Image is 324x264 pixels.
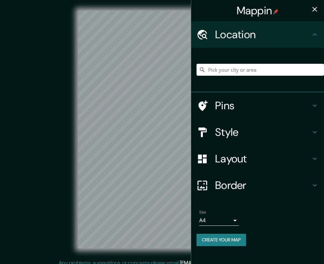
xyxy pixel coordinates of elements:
[215,152,311,165] h4: Layout
[215,126,311,139] h4: Style
[237,4,279,17] h4: Mappin
[197,64,324,76] input: Pick your city or area
[197,234,246,246] button: Create your map
[191,21,324,48] div: Location
[191,145,324,172] div: Layout
[273,9,279,14] img: pin-icon.png
[78,11,246,248] canvas: Map
[199,215,239,226] div: A4
[191,119,324,145] div: Style
[215,28,311,41] h4: Location
[215,179,311,192] h4: Border
[215,99,311,112] h4: Pins
[191,92,324,119] div: Pins
[191,172,324,199] div: Border
[199,210,206,215] label: Size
